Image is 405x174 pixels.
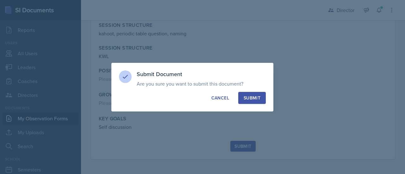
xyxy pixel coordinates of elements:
[206,92,234,104] button: Cancel
[244,95,260,101] div: Submit
[211,95,229,101] div: Cancel
[238,92,266,104] button: Submit
[137,81,266,87] p: Are you sure you want to submit this document?
[137,70,266,78] h3: Submit Document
